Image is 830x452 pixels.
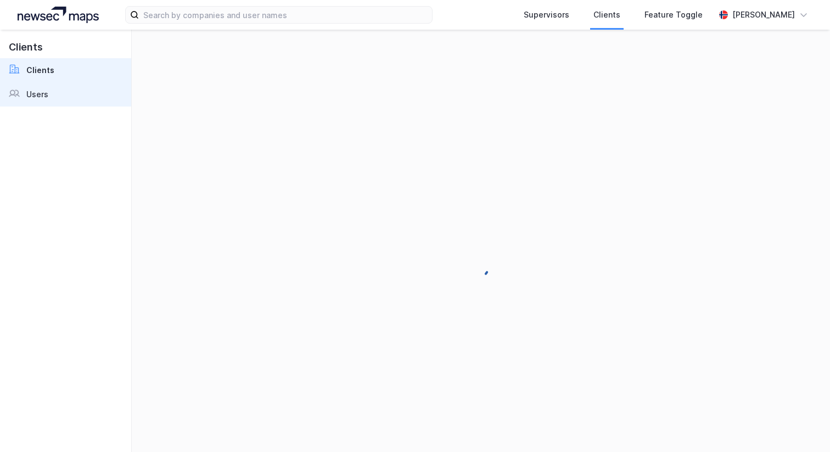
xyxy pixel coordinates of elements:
div: Users [26,88,48,101]
div: Clients [593,8,620,21]
div: Feature Toggle [644,8,703,21]
input: Search by companies and user names [139,7,432,23]
div: Supervisors [524,8,569,21]
iframe: Chat Widget [775,399,830,452]
div: Kontrollprogram for chat [775,399,830,452]
img: logo.a4113a55bc3d86da70a041830d287a7e.svg [18,7,99,23]
div: [PERSON_NAME] [732,8,795,21]
div: Clients [26,64,54,77]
